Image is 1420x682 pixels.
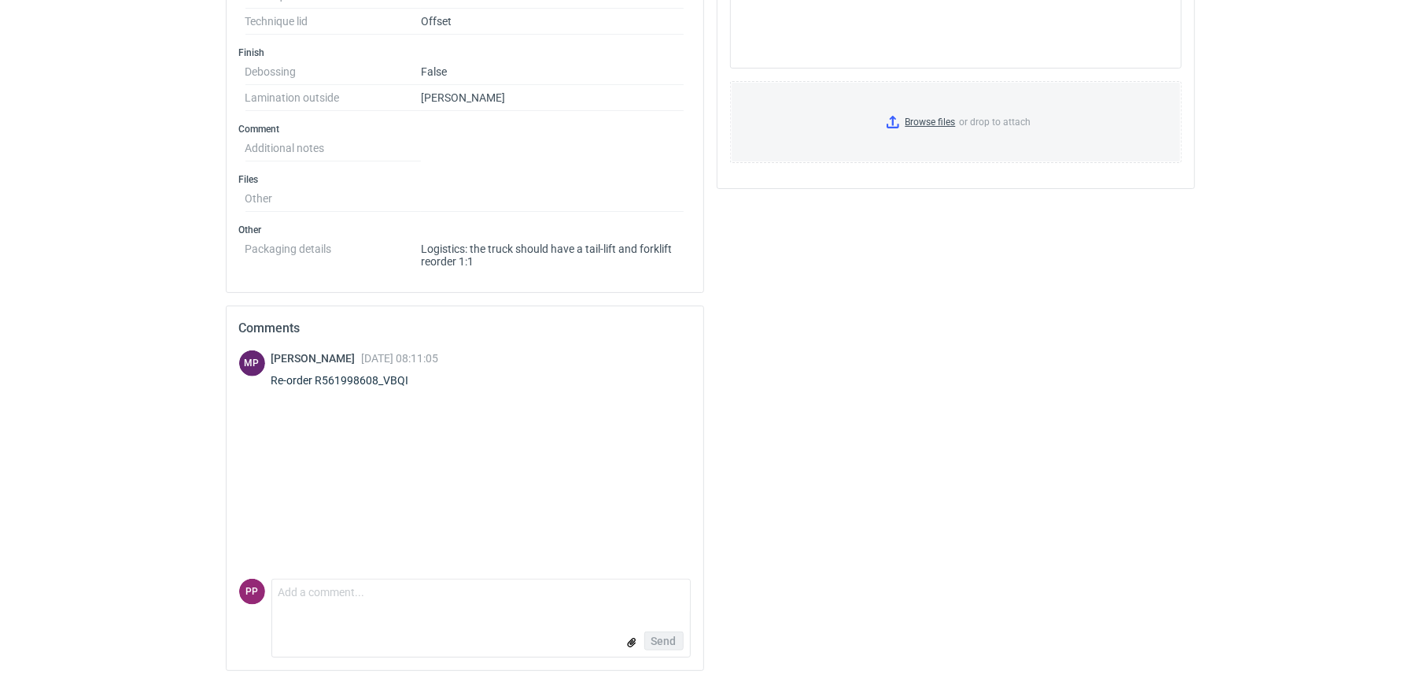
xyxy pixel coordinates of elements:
[644,632,684,650] button: Send
[239,46,691,59] h3: Finish
[239,319,691,338] h2: Comments
[239,224,691,236] h3: Other
[239,579,265,605] div: Paulina Pander
[239,123,691,135] h3: Comment
[245,85,421,111] dt: Lamination outside
[239,173,691,186] h3: Files
[421,85,684,111] dd: [PERSON_NAME]
[731,82,1181,162] label: or drop to attach
[239,350,265,376] figcaption: MP
[245,9,421,35] dt: Technique lid
[245,135,421,161] dt: Additional notes
[245,59,421,85] dt: Debossing
[239,579,265,605] figcaption: PP
[239,350,265,376] div: Michał Palasek
[245,186,421,212] dt: Other
[421,9,684,35] dd: Offset
[245,236,421,268] dt: Packaging details
[651,636,677,647] span: Send
[271,352,362,365] span: [PERSON_NAME]
[421,59,684,85] dd: False
[421,236,684,268] dd: Logistics: the truck should have a tail-lift and forklift reorder 1:1
[271,373,439,388] div: Re-order R561998608_VBQI
[362,352,439,365] span: [DATE] 08:11:05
